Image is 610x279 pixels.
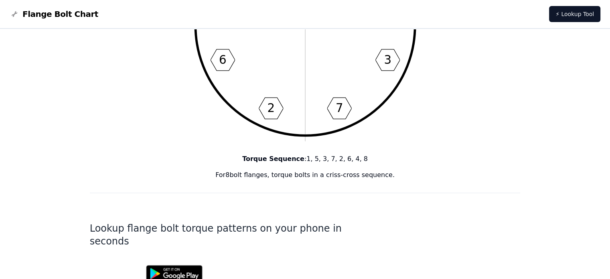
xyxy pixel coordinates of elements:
h1: Lookup flange bolt torque patterns on your phone in seconds [90,222,379,248]
text: 2 [267,101,275,115]
b: Torque Sequence [242,155,304,163]
a: Flange Bolt Chart LogoFlange Bolt Chart [10,8,98,20]
a: ⚡ Lookup Tool [549,6,600,22]
p: For 8 bolt flanges, torque bolts in a criss-cross sequence. [90,170,521,180]
text: 6 [219,53,227,67]
p: : 1, 5, 3, 7, 2, 6, 4, 8 [90,154,521,164]
img: Flange Bolt Chart Logo [10,9,19,19]
text: 7 [335,101,343,115]
text: 3 [384,53,391,67]
span: Flange Bolt Chart [22,8,98,20]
